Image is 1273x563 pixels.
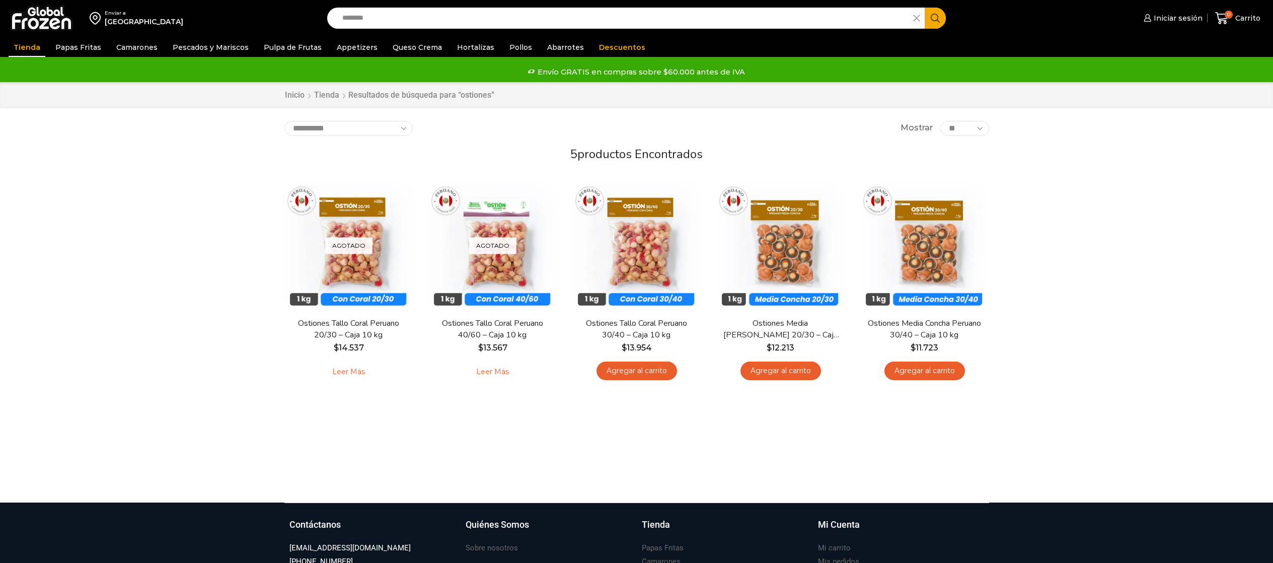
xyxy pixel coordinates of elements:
[1233,13,1260,23] span: Carrito
[452,38,499,57] a: Hortalizas
[478,343,483,353] span: $
[642,518,670,531] h3: Tienda
[289,541,411,555] a: [EMAIL_ADDRESS][DOMAIN_NAME]
[461,362,525,383] a: Leé más sobre “Ostiones Tallo Coral Peruano 40/60 - Caja 10 kg”
[578,318,694,341] a: Ostiones Tallo Coral Peruano 30/40 – Caja 10 kg
[466,518,632,541] a: Quiénes Somos
[289,543,411,553] h3: [EMAIL_ADDRESS][DOMAIN_NAME]
[469,237,516,254] p: Agotado
[767,343,772,353] span: $
[642,518,808,541] a: Tienda
[594,38,650,57] a: Descuentos
[622,343,627,353] span: $
[284,90,494,101] nav: Breadcrumb
[478,343,507,353] bdi: 13.567
[818,518,984,541] a: Mi Cuenta
[911,343,938,353] bdi: 11.723
[818,543,851,553] h3: Mi carrito
[767,343,794,353] bdi: 12.213
[642,541,684,555] a: Papas Fritas
[334,343,339,353] span: $
[314,90,340,101] a: Tienda
[570,146,577,162] span: 5
[911,343,916,353] span: $
[388,38,447,57] a: Queso Crema
[866,318,982,341] a: Ostiones Media Concha Peruano 30/40 – Caja 10 kg
[466,518,529,531] h3: Quiénes Somos
[168,38,254,57] a: Pescados y Mariscos
[284,90,305,101] a: Inicio
[290,318,406,341] a: Ostiones Tallo Coral Peruano 20/30 – Caja 10 kg
[1225,11,1233,19] span: 0
[9,38,45,57] a: Tienda
[90,10,105,27] img: address-field-icon.svg
[105,10,183,17] div: Enviar a
[1213,7,1263,30] a: 0 Carrito
[577,146,703,162] span: productos encontrados
[818,518,860,531] h3: Mi Cuenta
[466,543,518,553] h3: Sobre nosotros
[542,38,589,57] a: Abarrotes
[289,518,341,531] h3: Contáctanos
[1151,13,1203,23] span: Iniciar sesión
[622,343,652,353] bdi: 13.954
[901,122,933,134] span: Mostrar
[1141,8,1203,28] a: Iniciar sesión
[466,541,518,555] a: Sobre nosotros
[259,38,327,57] a: Pulpa de Frutas
[50,38,106,57] a: Papas Fritas
[504,38,537,57] a: Pollos
[434,318,550,341] a: Ostiones Tallo Coral Peruano 40/60 – Caja 10 kg
[289,518,456,541] a: Contáctanos
[317,362,381,383] a: Leé más sobre “Ostiones Tallo Coral Peruano 20/30 - Caja 10 kg”
[884,362,965,380] a: Agregar al carrito: “Ostiones Media Concha Peruano 30/40 - Caja 10 kg”
[642,543,684,553] h3: Papas Fritas
[332,38,383,57] a: Appetizers
[111,38,163,57] a: Camarones
[722,318,838,341] a: Ostiones Media [PERSON_NAME] 20/30 – Caja 10 kg
[818,541,851,555] a: Mi carrito
[334,343,364,353] bdi: 14.537
[596,362,677,380] a: Agregar al carrito: “Ostiones Tallo Coral Peruano 30/40 - Caja 10 kg”
[348,90,494,100] h1: Resultados de búsqueda para “ostiones”
[740,362,821,380] a: Agregar al carrito: “Ostiones Media Concha Peruano 20/30 - Caja 10 kg”
[325,237,372,254] p: Agotado
[284,121,413,136] select: Pedido de la tienda
[105,17,183,27] div: [GEOGRAPHIC_DATA]
[925,8,946,29] button: Search button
